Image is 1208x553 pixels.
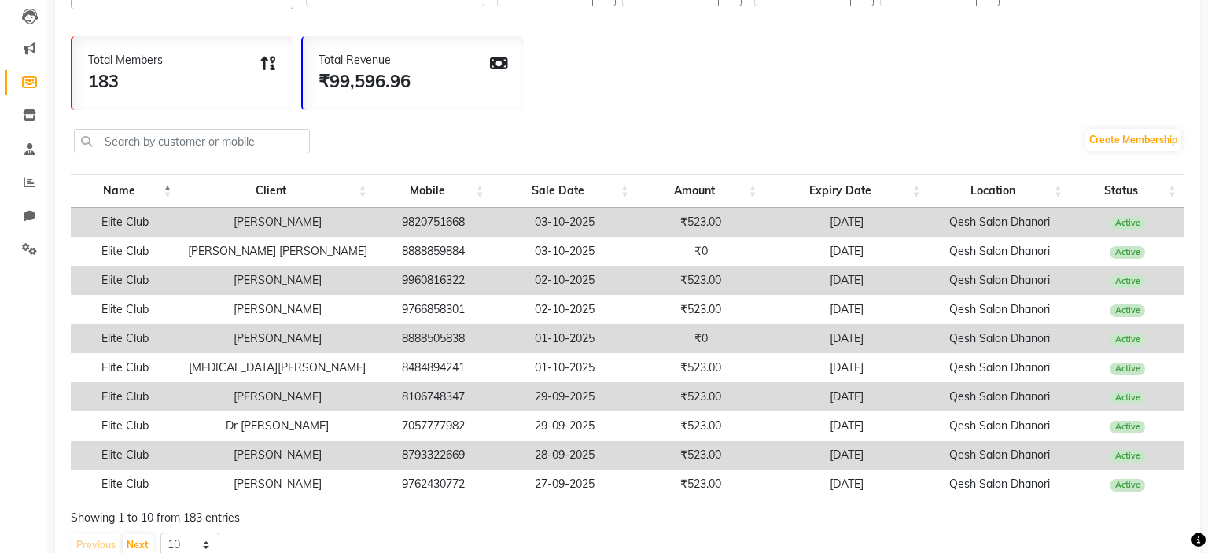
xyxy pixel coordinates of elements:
td: 9766858301 [375,295,492,324]
td: ₹523.00 [637,266,765,295]
td: [PERSON_NAME] [180,441,375,470]
td: [DATE] [765,266,929,295]
th: Sale Date: activate to sort column ascending [492,174,636,208]
td: [PERSON_NAME] [180,266,375,295]
div: Total Members [88,52,163,68]
td: [PERSON_NAME] [180,208,375,237]
td: 8484894241 [375,353,492,382]
td: Qesh Salon Dhanori [928,441,1070,470]
td: ₹523.00 [637,295,765,324]
td: 7057777982 [375,411,492,441]
td: 01-10-2025 [492,324,636,353]
td: Elite Club [71,295,180,324]
td: ₹523.00 [637,470,765,499]
td: Elite Club [71,324,180,353]
td: 02-10-2025 [492,295,636,324]
td: 29-09-2025 [492,382,636,411]
td: [PERSON_NAME] [PERSON_NAME] [180,237,375,266]
span: Active [1110,450,1145,463]
td: 8106748347 [375,382,492,411]
td: 01-10-2025 [492,353,636,382]
th: Expiry Date: activate to sort column ascending [765,174,929,208]
th: Client: activate to sort column ascending [180,174,375,208]
td: 29-09-2025 [492,411,636,441]
th: Status: activate to sort column ascending [1070,174,1184,208]
td: ₹523.00 [637,353,765,382]
td: 8793322669 [375,441,492,470]
td: [DATE] [765,470,929,499]
td: Elite Club [71,237,180,266]
td: ₹0 [637,237,765,266]
div: ₹99,596.96 [319,68,411,94]
span: Active [1110,304,1145,317]
td: 03-10-2025 [492,237,636,266]
td: [DATE] [765,353,929,382]
span: Active [1110,275,1145,288]
td: 9820751668 [375,208,492,237]
td: ₹0 [637,324,765,353]
span: Active [1110,334,1145,346]
span: Active [1110,217,1145,230]
td: Qesh Salon Dhanori [928,324,1070,353]
th: Location: activate to sort column ascending [928,174,1070,208]
span: Active [1110,421,1145,433]
td: 8888859884 [375,237,492,266]
th: Name: activate to sort column descending [71,174,180,208]
td: ₹523.00 [637,411,765,441]
td: Elite Club [71,208,180,237]
span: Active [1110,479,1145,492]
td: Qesh Salon Dhanori [928,237,1070,266]
td: 03-10-2025 [492,208,636,237]
td: 9960816322 [375,266,492,295]
td: Elite Club [71,382,180,411]
td: ₹523.00 [637,441,765,470]
td: Elite Club [71,411,180,441]
td: [DATE] [765,382,929,411]
td: [DATE] [765,411,929,441]
td: 9762430772 [375,470,492,499]
td: 02-10-2025 [492,266,636,295]
span: Active [1110,392,1145,404]
td: Qesh Salon Dhanori [928,295,1070,324]
a: Create Membership [1085,129,1181,151]
div: Total Revenue [319,52,411,68]
td: 8888505838 [375,324,492,353]
td: [DATE] [765,295,929,324]
td: Elite Club [71,441,180,470]
td: Qesh Salon Dhanori [928,208,1070,237]
td: Qesh Salon Dhanori [928,353,1070,382]
td: Qesh Salon Dhanori [928,411,1070,441]
td: [MEDICAL_DATA][PERSON_NAME] [180,353,375,382]
td: Elite Club [71,470,180,499]
input: Search by customer or mobile [74,129,310,153]
td: Qesh Salon Dhanori [928,382,1070,411]
td: ₹523.00 [637,208,765,237]
td: Qesh Salon Dhanori [928,470,1070,499]
span: Active [1110,246,1145,259]
td: [PERSON_NAME] [180,295,375,324]
th: Amount: activate to sort column ascending [637,174,765,208]
td: [DATE] [765,208,929,237]
td: [PERSON_NAME] [180,382,375,411]
td: Qesh Salon Dhanori [928,266,1070,295]
div: Showing 1 to 10 from 183 entries [71,510,1184,526]
div: 183 [88,68,163,94]
td: Elite Club [71,353,180,382]
span: Active [1110,363,1145,375]
td: [PERSON_NAME] [180,470,375,499]
td: Dr [PERSON_NAME] [180,411,375,441]
td: [DATE] [765,237,929,266]
td: [DATE] [765,324,929,353]
td: ₹523.00 [637,382,765,411]
td: 27-09-2025 [492,470,636,499]
td: Elite Club [71,266,180,295]
th: Mobile: activate to sort column ascending [375,174,492,208]
td: 28-09-2025 [492,441,636,470]
td: [DATE] [765,441,929,470]
td: [PERSON_NAME] [180,324,375,353]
